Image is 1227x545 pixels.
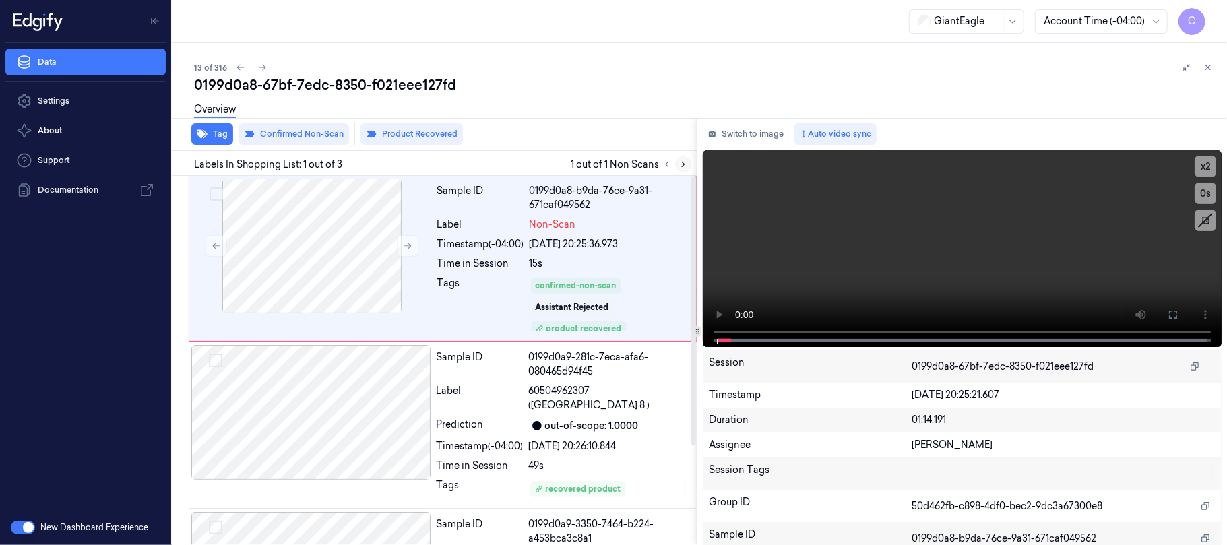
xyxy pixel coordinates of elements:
[709,356,912,377] div: Session
[5,177,166,203] a: Documentation
[437,218,524,232] div: Label
[571,156,691,172] span: 1 out of 1 Non Scans
[5,147,166,174] a: Support
[1178,8,1205,35] button: C
[530,237,688,251] div: [DATE] 20:25:36.973
[912,388,1216,402] div: [DATE] 20:25:21.607
[437,384,524,412] div: Label
[437,478,524,500] div: Tags
[530,184,688,212] div: 0199d0a8-b9da-76ce-9a31-671caf049562
[536,280,617,292] div: confirmed-non-scan
[529,384,689,412] span: 60504962307 ([GEOGRAPHIC_DATA] 8 )
[545,419,639,433] div: out-of-scope: 1.0000
[5,49,166,75] a: Data
[794,123,877,145] button: Auto video sync
[360,123,463,145] button: Product Recovered
[194,102,236,118] a: Overview
[1195,156,1216,177] button: x2
[530,257,688,271] div: 15s
[1195,183,1216,204] button: 0s
[536,323,622,335] div: product recovered
[530,218,576,232] span: Non-Scan
[709,388,912,402] div: Timestamp
[437,350,524,379] div: Sample ID
[191,123,233,145] button: Tag
[535,483,621,495] div: recovered product
[912,438,1216,452] div: [PERSON_NAME]
[194,158,342,172] span: Labels In Shopping List: 1 out of 3
[536,301,609,313] div: Assistant Rejected
[437,184,524,212] div: Sample ID
[912,499,1102,513] span: 50d462fb-c898-4df0-bec2-9dc3a67300e8
[209,521,222,534] button: Select row
[529,459,689,473] div: 49s
[194,62,227,73] span: 13 of 316
[437,237,524,251] div: Timestamp (-04:00)
[209,354,222,367] button: Select row
[5,117,166,144] button: About
[709,495,912,517] div: Group ID
[709,463,912,484] div: Session Tags
[144,10,166,32] button: Toggle Navigation
[437,257,524,271] div: Time in Session
[912,360,1094,374] span: 0199d0a8-67bf-7edc-8350-f021eee127fd
[437,276,524,333] div: Tags
[194,75,1216,94] div: 0199d0a8-67bf-7edc-8350-f021eee127fd
[437,459,524,473] div: Time in Session
[529,350,689,379] div: 0199d0a9-281c-7eca-afa6-080465d94f45
[709,438,912,452] div: Assignee
[437,418,524,434] div: Prediction
[529,439,689,453] div: [DATE] 20:26:10.844
[912,413,1216,427] div: 01:14.191
[437,439,524,453] div: Timestamp (-04:00)
[5,88,166,115] a: Settings
[210,187,223,201] button: Select row
[703,123,789,145] button: Switch to image
[709,413,912,427] div: Duration
[239,123,349,145] button: Confirmed Non-Scan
